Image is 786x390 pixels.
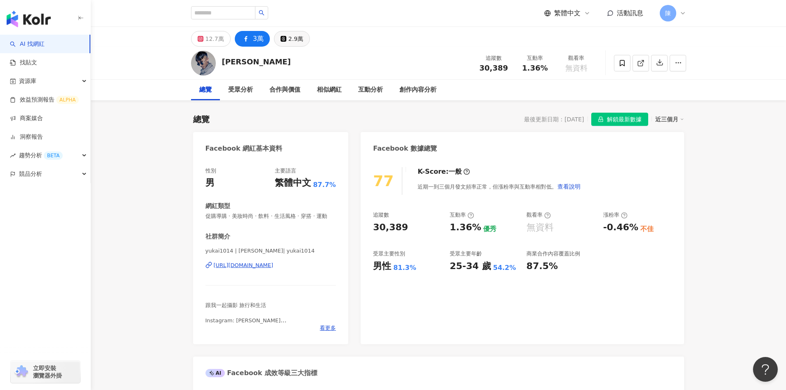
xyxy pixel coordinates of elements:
div: 受眾分析 [228,85,253,95]
a: chrome extension立即安裝 瀏覽器外掛 [11,361,80,383]
img: logo [7,11,51,27]
span: 促購導購 · 美妝時尚 · 飲料 · 生活風格 · 穿搭 · 運動 [205,213,336,220]
button: 3萬 [235,31,270,47]
div: 互動率 [450,211,474,219]
div: 主要語言 [275,167,296,175]
a: 效益預測報告ALPHA [10,96,79,104]
div: 25-34 歲 [450,260,491,273]
span: 資源庫 [19,72,36,90]
div: 商業合作內容覆蓋比例 [526,250,580,258]
span: 查看說明 [557,183,581,190]
span: 跟我一起攝影 旅行和生活 Instagram: [PERSON_NAME] 配合 [EMAIL_ADDRESS][DOMAIN_NAME] [205,302,299,346]
div: 77 [373,173,394,189]
div: 近期一到三個月發文頻率正常，但漲粉率與互動率相對低。 [418,178,581,195]
div: 1.36% [450,221,481,234]
div: 受眾主要年齡 [450,250,482,258]
span: lock [598,116,604,122]
div: Facebook 網紅基本資料 [205,144,283,153]
div: 81.3% [393,263,416,272]
div: -0.46% [603,221,638,234]
div: 創作內容分析 [399,85,437,95]
div: 總覽 [193,113,210,125]
button: 2.9萬 [274,31,310,47]
img: KOL Avatar [191,51,216,76]
span: 無資料 [565,64,588,72]
div: 一般 [448,167,462,176]
div: 網紅類型 [205,202,230,210]
span: 活動訊息 [617,9,643,17]
button: 解鎖最新數據 [591,113,648,126]
div: 性別 [205,167,216,175]
div: 87.5% [526,260,558,273]
div: AI [205,369,225,377]
div: 不佳 [640,225,654,234]
a: 找貼文 [10,59,37,67]
div: [PERSON_NAME] [222,57,291,67]
a: [URL][DOMAIN_NAME] [205,262,336,269]
div: 3萬 [253,33,264,45]
div: [URL][DOMAIN_NAME] [214,262,274,269]
a: searchAI 找網紅 [10,40,45,48]
span: 競品分析 [19,165,42,183]
span: 繁體中文 [554,9,581,18]
div: 相似網紅 [317,85,342,95]
div: 男 [205,177,215,189]
a: 商案媒合 [10,114,43,123]
div: Facebook 數據總覽 [373,144,437,153]
span: 解鎖最新數據 [607,113,642,126]
span: 30,389 [479,64,508,72]
div: 繁體中文 [275,177,311,189]
div: 男性 [373,260,391,273]
button: 查看說明 [557,178,581,195]
span: 看更多 [320,324,336,332]
div: 最後更新日期：[DATE] [524,116,584,123]
div: 54.2% [493,263,516,272]
button: 12.7萬 [191,31,231,47]
span: 趨勢分析 [19,146,63,165]
div: 追蹤數 [373,211,389,219]
div: K-Score : [418,167,470,176]
div: 總覽 [199,85,212,95]
div: 受眾主要性別 [373,250,405,258]
span: 1.36% [522,64,548,72]
div: 漲粉率 [603,211,628,219]
div: Facebook 成效等級三大指標 [205,369,318,378]
span: yukai1014 | [PERSON_NAME]| yukai1014 [205,247,336,255]
div: 合作與價值 [269,85,300,95]
div: 社群簡介 [205,232,230,241]
a: 洞察報告 [10,133,43,141]
div: 互動分析 [358,85,383,95]
div: 觀看率 [561,54,592,62]
div: 追蹤數 [478,54,510,62]
div: 近三個月 [655,114,684,125]
div: 2.9萬 [288,33,303,45]
span: 87.7% [313,180,336,189]
span: rise [10,153,16,158]
div: BETA [44,151,63,160]
img: chrome extension [13,365,29,378]
div: 觀看率 [526,211,551,219]
span: 陳 [665,9,671,18]
div: 互動率 [519,54,551,62]
span: 立即安裝 瀏覽器外掛 [33,364,62,379]
div: 優秀 [483,225,496,234]
iframe: Help Scout Beacon - Open [753,357,778,382]
div: 12.7萬 [205,33,224,45]
div: 30,389 [373,221,408,234]
span: search [259,10,264,16]
div: 無資料 [526,221,554,234]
